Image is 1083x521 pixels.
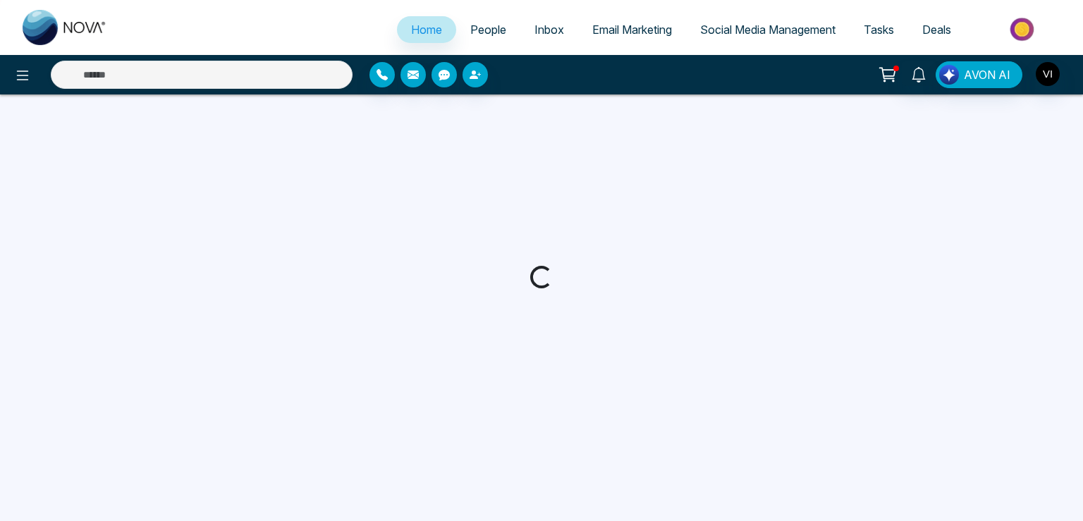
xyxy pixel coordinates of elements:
[411,23,442,37] span: Home
[908,16,965,43] a: Deals
[397,16,456,43] a: Home
[578,16,686,43] a: Email Marketing
[592,23,672,37] span: Email Marketing
[700,23,836,37] span: Social Media Management
[850,16,908,43] a: Tasks
[864,23,894,37] span: Tasks
[456,16,520,43] a: People
[534,23,564,37] span: Inbox
[936,61,1022,88] button: AVON AI
[470,23,506,37] span: People
[23,10,107,45] img: Nova CRM Logo
[1036,62,1060,86] img: User Avatar
[686,16,850,43] a: Social Media Management
[922,23,951,37] span: Deals
[972,13,1075,45] img: Market-place.gif
[964,66,1010,83] span: AVON AI
[520,16,578,43] a: Inbox
[939,65,959,85] img: Lead Flow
